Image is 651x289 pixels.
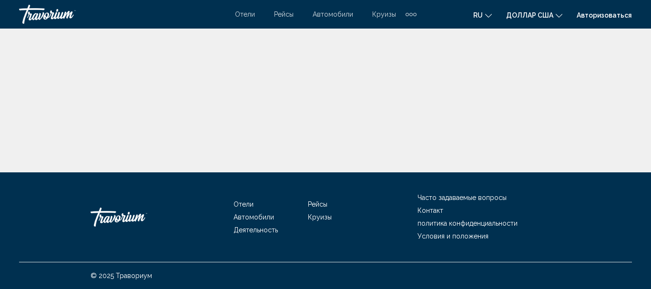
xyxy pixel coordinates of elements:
a: Рейсы [308,200,327,208]
a: Контакт [417,207,443,214]
a: политика конфиденциальности [417,219,518,227]
a: Автомобили [313,10,353,18]
a: Часто задаваемые вопросы [417,194,507,201]
font: ru [473,11,483,19]
button: Дополнительные элементы навигации [406,7,417,22]
button: Изменить язык [473,8,492,22]
a: Рейсы [274,10,294,18]
a: Травориум [19,5,225,24]
a: Круизы [308,213,332,221]
a: Отели [234,200,254,208]
a: Автомобили [234,213,274,221]
font: © 2025 Травориум [91,272,152,279]
a: Отели [235,10,255,18]
a: Деятельность [234,226,278,234]
a: Авторизоваться [577,11,632,19]
a: Условия и положения [417,232,488,240]
button: Изменить валюту [506,8,562,22]
a: Круизы [372,10,396,18]
font: доллар США [506,11,553,19]
a: Травориум [91,203,186,231]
